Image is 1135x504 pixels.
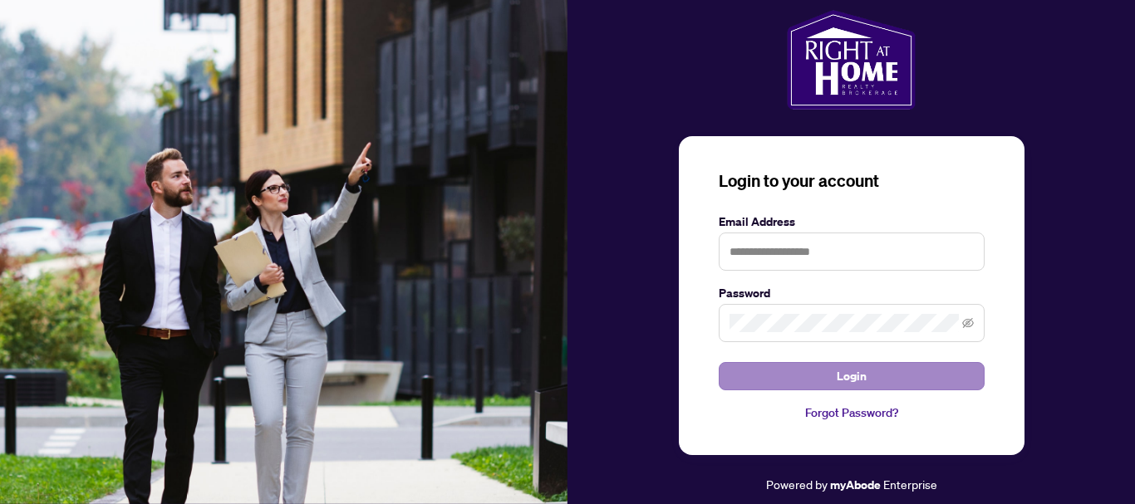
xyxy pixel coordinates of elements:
[719,404,985,422] a: Forgot Password?
[719,284,985,302] label: Password
[883,477,937,492] span: Enterprise
[837,363,867,389] span: Login
[766,477,828,492] span: Powered by
[962,317,974,329] span: eye-invisible
[719,213,985,231] label: Email Address
[719,169,985,193] h3: Login to your account
[830,476,881,494] a: myAbode
[787,10,916,110] img: ma-logo
[719,362,985,390] button: Login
